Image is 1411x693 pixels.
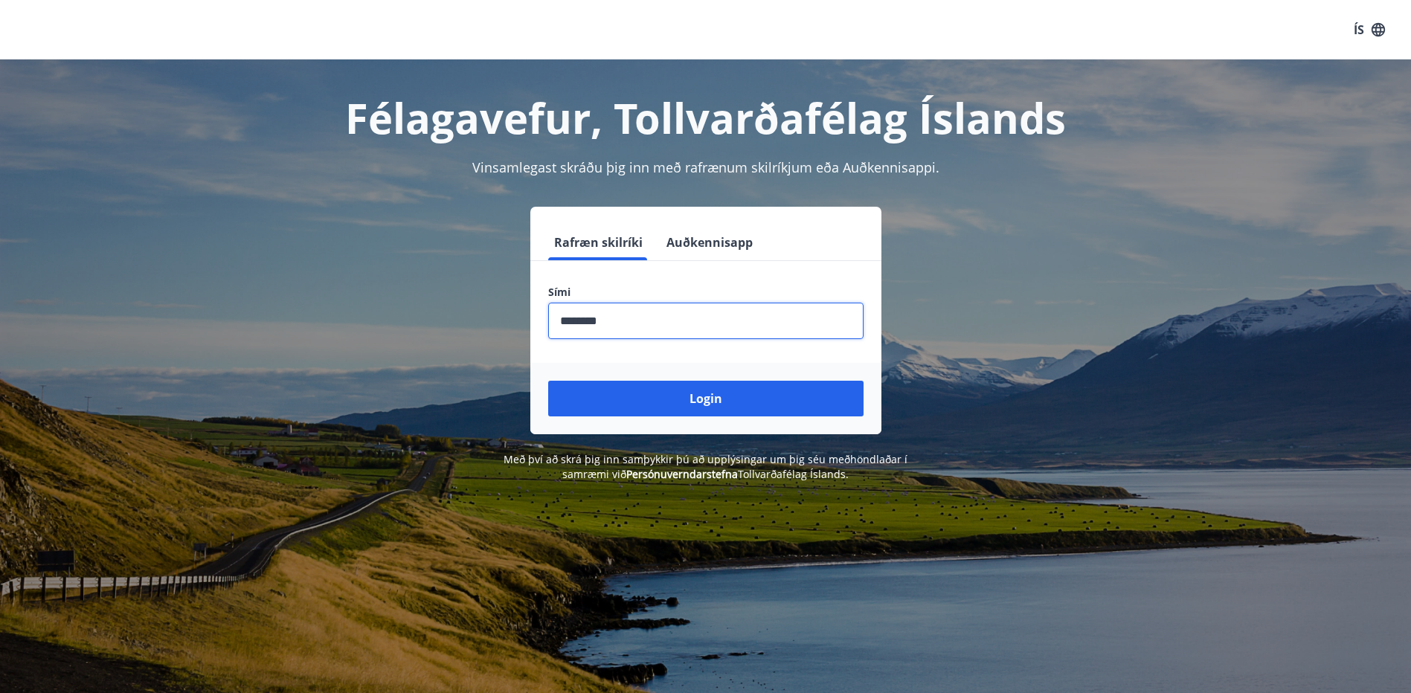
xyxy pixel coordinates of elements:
[626,467,738,481] a: Persónuverndarstefna
[548,285,864,300] label: Sími
[1346,16,1393,43] button: ÍS
[660,225,759,260] button: Auðkennisapp
[548,381,864,416] button: Login
[548,225,649,260] button: Rafræn skilríki
[188,89,1224,146] h1: Félagavefur, Tollvarðafélag Íslands
[504,452,907,481] span: Með því að skrá þig inn samþykkir þú að upplýsingar um þig séu meðhöndlaðar í samræmi við Tollvar...
[472,158,939,176] span: Vinsamlegast skráðu þig inn með rafrænum skilríkjum eða Auðkennisappi.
